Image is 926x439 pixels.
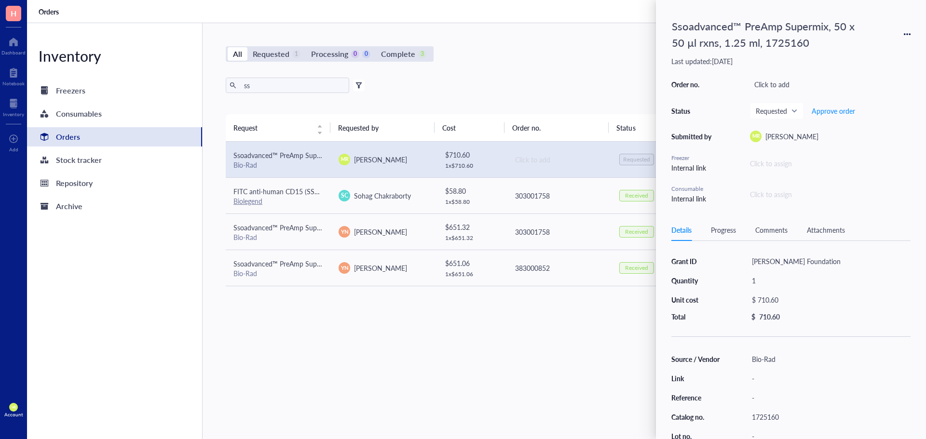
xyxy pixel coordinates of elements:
div: Stock tracker [56,153,102,167]
div: Unit cost [671,295,721,304]
div: Bio-Rad [748,352,911,366]
span: [PERSON_NAME] [765,132,818,141]
span: FITC anti-human CD15 (SSEA-1) Antibody [233,186,360,196]
div: $ [751,312,755,321]
div: Click to assign [750,158,911,169]
div: 1 [748,274,911,287]
div: Bio-Rad [233,160,323,169]
div: Progress [711,225,736,235]
div: Click to assign [750,189,911,200]
td: Click to add [506,142,612,178]
div: Requested [623,156,650,163]
td: 303001758 [506,177,612,213]
div: Complete [381,47,415,61]
div: All [233,47,242,61]
div: $ 710.60 [445,149,499,160]
div: 3 [418,50,426,58]
span: Sohag Chakraborty [354,191,411,200]
span: [PERSON_NAME] [354,263,407,273]
div: Notebook [2,80,25,86]
div: $ 651.32 [445,222,499,232]
div: Received [625,228,648,236]
div: 383000852 [515,263,604,273]
div: Order no. [671,80,715,89]
div: 1 x $ 710.60 [445,162,499,170]
div: Attachments [807,225,845,235]
div: Submitted by [671,132,715,141]
div: - [748,391,911,404]
div: $ 58.80 [445,186,499,196]
th: Request [226,114,330,141]
div: $ 710.60 [748,293,907,306]
div: 1 x $ 651.06 [445,270,499,278]
input: Find orders in table [240,78,345,93]
div: Click to add [750,78,911,91]
span: SC [341,191,348,200]
div: Last updated: [DATE] [671,57,911,66]
div: Quantity [671,276,721,285]
span: [PERSON_NAME] [354,227,407,237]
th: Order no. [504,114,609,141]
a: Orders [27,127,202,146]
a: Dashboard [1,34,26,55]
div: 1 x $ 58.80 [445,198,499,206]
div: Comments [755,225,788,235]
span: Ssoadvanced™ PreAmp Supermix, 50 x 50 µl rxns, 1.25 ml, 1725160 [233,223,438,232]
td: 303001758 [506,213,612,250]
button: Approve order [811,103,856,119]
div: Add [9,146,18,152]
span: YN [340,264,348,272]
div: Repository [56,176,93,190]
td: 383000852 [506,250,612,286]
a: Notebook [2,65,25,86]
div: Grant ID [671,257,721,266]
div: Archive [56,200,82,213]
th: Requested by [330,114,435,141]
div: Internal link [671,162,715,173]
div: Consumable [671,185,715,193]
div: Consumables [56,107,102,120]
div: Dashboard [1,50,26,55]
span: Request [233,122,311,133]
div: Reference [671,393,721,402]
div: 1725160 [748,410,911,424]
div: Total [671,312,721,321]
span: YN [340,227,348,236]
th: Status [609,114,678,141]
div: Inventory [3,111,24,117]
a: Repository [27,173,202,193]
div: 0 [362,50,370,58]
div: Bio-Rad [233,233,323,241]
a: Stock tracker [27,150,202,170]
div: Details [671,225,692,235]
div: Received [625,192,648,200]
div: $ 651.06 [445,258,499,268]
span: Ssoadvanced™ PreAmp Supermix, 50 x 50 µl rxns, 1.25 ml, 1725160 [233,150,438,160]
div: Ssoadvanced™ PreAmp Supermix, 50 x 50 µl rxns, 1.25 ml, 1725160 [667,15,870,53]
span: [PERSON_NAME] [354,155,407,164]
div: 0 [351,50,359,58]
div: segmented control [226,46,434,62]
div: - [748,372,911,385]
div: 710.60 [759,312,780,321]
th: Cost [435,114,504,141]
a: Biolegend [233,196,262,206]
div: 303001758 [515,226,604,237]
div: [PERSON_NAME] Foundation [748,254,911,268]
a: Archive [27,197,202,216]
div: Requested [253,47,289,61]
a: Consumables [27,104,202,123]
a: Freezers [27,81,202,100]
span: Ssoadvanced™ PreAmp Supermix, 50 x 50 µl rxns, 1.25 ml, 1725160 [233,259,438,268]
div: 1 x $ 651.32 [445,234,499,242]
div: Internal link [671,193,715,204]
span: Approve order [812,107,855,115]
div: Freezers [56,84,85,97]
div: Bio-Rad [233,269,323,278]
div: Link [671,374,721,383]
div: 1 [292,50,300,58]
span: MR [11,405,15,409]
span: MR [340,156,348,163]
div: Processing [311,47,348,61]
div: Received [625,264,648,272]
